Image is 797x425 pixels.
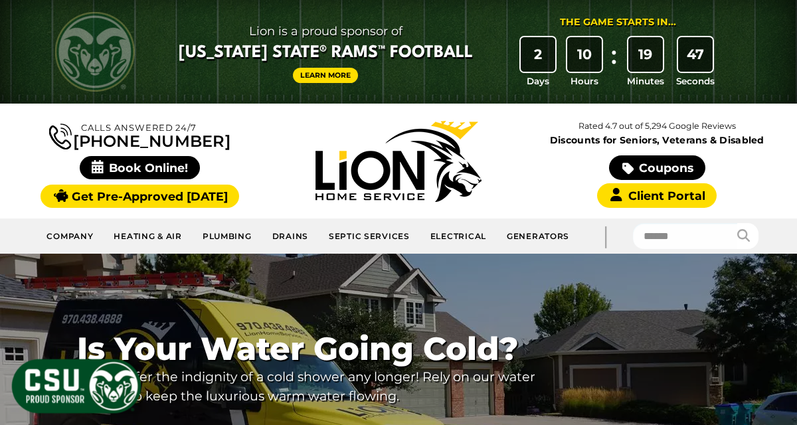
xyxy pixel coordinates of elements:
div: | [579,218,632,254]
a: Get Pre-Approved [DATE] [41,185,239,208]
span: Book Online! [80,156,200,179]
div: : [608,37,621,88]
a: [PHONE_NUMBER] [49,121,230,149]
span: Lion is a proud sponsor of [179,21,473,42]
span: Is Your Water Going Cold? [77,331,561,367]
a: Coupons [609,155,705,180]
span: Hours [571,74,598,88]
img: Lion Home Service [315,121,482,202]
a: Company [37,224,104,248]
span: Days [527,74,549,88]
a: Generators [497,224,579,248]
div: 10 [567,37,602,72]
img: CSU Rams logo [55,12,135,92]
span: Discounts for Seniors, Veterans & Disabled [531,135,784,145]
a: Learn More [293,68,358,83]
a: Client Portal [597,183,717,208]
div: 47 [678,37,713,72]
a: Heating & Air [104,224,192,248]
div: 19 [628,37,663,72]
a: Plumbing [193,224,262,248]
a: Septic Services [319,224,420,248]
span: Seconds [676,74,715,88]
span: Minutes [627,74,664,88]
div: The Game Starts in... [560,15,676,30]
img: CSU Sponsor Badge [10,357,143,415]
a: Drains [262,224,319,248]
div: 2 [521,37,555,72]
p: Don't suffer the indignity of a cold shower any longer! Rely on our water heaters to keep the lux... [77,367,561,406]
span: [US_STATE] State® Rams™ Football [179,42,473,64]
a: Electrical [420,224,497,248]
p: Rated 4.7 out of 5,294 Google Reviews [528,119,786,133]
